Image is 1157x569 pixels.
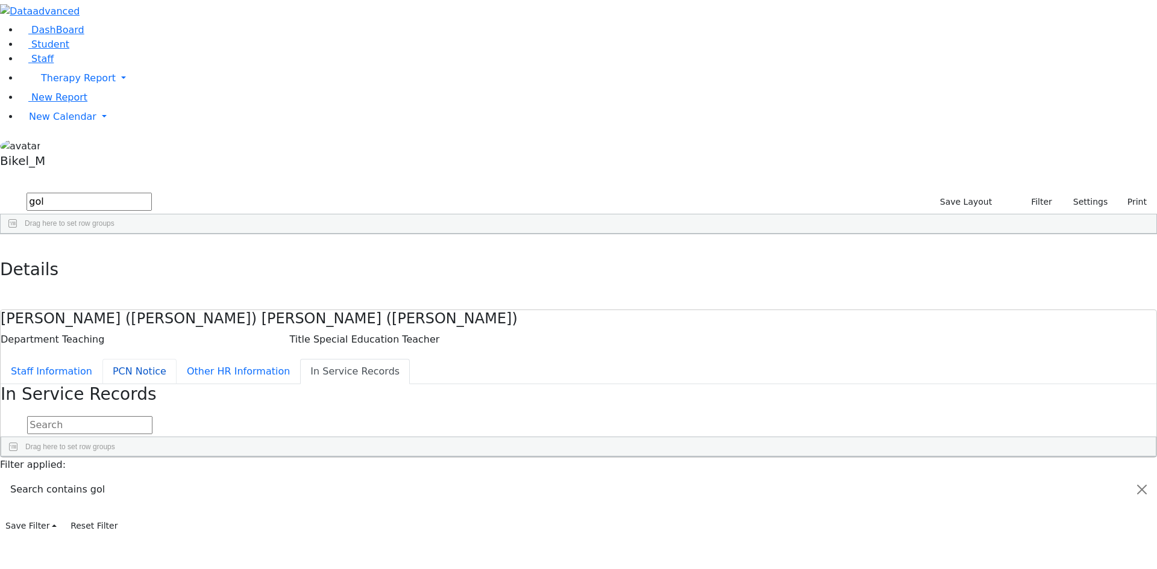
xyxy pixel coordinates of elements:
button: Save Layout [935,193,997,211]
button: Reset Filter [65,517,123,535]
span: DashBoard [31,24,84,36]
a: Therapy Report [19,66,1157,90]
span: New Calendar [29,111,96,122]
button: Settings [1058,193,1113,211]
span: Therapy Report [41,72,116,84]
span: New Report [31,92,87,103]
h3: In Service Records [1,384,1156,405]
button: Other HR Information [177,359,300,384]
span: Staff [31,53,54,64]
label: Title [290,332,310,347]
span: Teaching [62,334,104,345]
h4: [PERSON_NAME] ([PERSON_NAME]) [PERSON_NAME] ([PERSON_NAME]) [1,310,1156,328]
span: Student [31,39,69,50]
input: Search [27,193,152,211]
input: Search [27,416,152,434]
a: DashBoard [19,24,84,36]
span: Drag here to set row groups [25,443,115,451]
span: Drag here to set row groups [25,219,114,228]
a: New Report [19,92,87,103]
span: Special Education Teacher [313,334,440,345]
button: Filter [1015,193,1058,211]
button: Print [1113,193,1152,211]
button: Close [1127,473,1156,506]
button: Staff Information [1,359,102,384]
a: Staff [19,53,54,64]
button: In Service Records [300,359,410,384]
a: New Calendar [19,105,1157,129]
button: PCN Notice [102,359,177,384]
a: Student [19,39,69,50]
label: Department [1,332,59,347]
